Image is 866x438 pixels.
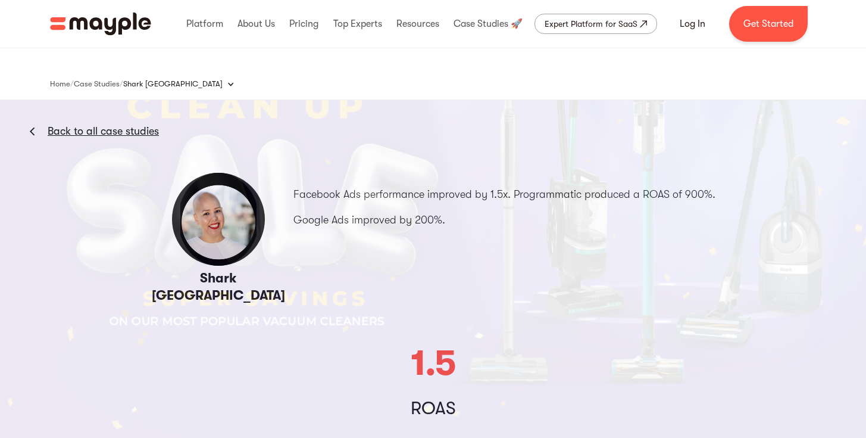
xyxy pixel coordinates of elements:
img: Mayple logo [50,13,151,35]
div: Top Experts [330,5,385,43]
div: Shark [GEOGRAPHIC_DATA] [123,78,223,90]
div: Platform [183,5,226,43]
div: About Us [235,5,278,43]
div: Resources [393,5,442,43]
a: Home [50,77,70,91]
a: home [50,13,151,35]
div: Shark [GEOGRAPHIC_DATA] [123,72,246,96]
a: Case Studies [74,77,120,91]
div: / [120,78,123,90]
a: Back to all case studies [48,124,159,138]
a: Get Started [729,6,808,42]
div: Pricing [286,5,321,43]
div: Expert Platform for SaaS [545,17,637,31]
div: / [70,78,74,90]
a: Log In [665,10,720,38]
a: Expert Platform for SaaS [534,14,657,34]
